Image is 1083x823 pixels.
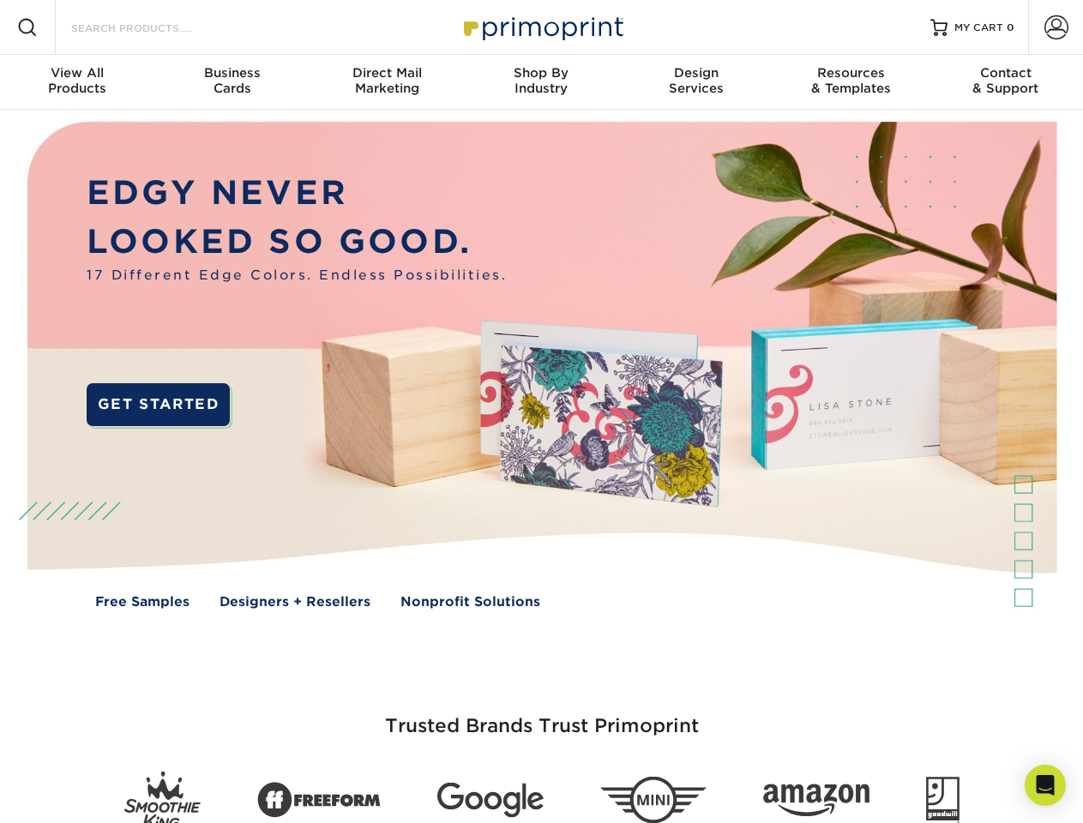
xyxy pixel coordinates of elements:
span: 0 [1007,21,1014,33]
a: Resources& Templates [773,55,928,110]
a: Free Samples [95,592,190,612]
a: Nonprofit Solutions [400,592,540,612]
img: Goodwill [926,777,960,823]
input: SEARCH PRODUCTS..... [69,17,237,38]
span: Design [619,65,773,81]
div: Cards [154,65,309,96]
div: Open Intercom Messenger [1025,765,1066,806]
div: Services [619,65,773,96]
img: Amazon [763,784,869,817]
p: EDGY NEVER [87,169,507,218]
span: Direct Mail [310,65,464,81]
span: Shop By [464,65,618,81]
a: GET STARTED [87,383,230,426]
a: Contact& Support [929,55,1083,110]
img: Primoprint [456,9,628,45]
span: Resources [773,65,928,81]
span: MY CART [954,21,1003,35]
img: Google [437,783,544,818]
a: Shop ByIndustry [464,55,618,110]
span: Contact [929,65,1083,81]
a: DesignServices [619,55,773,110]
div: Marketing [310,65,464,96]
a: Direct MailMarketing [310,55,464,110]
p: LOOKED SO GOOD. [87,218,507,267]
a: Designers + Resellers [220,592,370,612]
h3: Trusted Brands Trust Primoprint [40,674,1044,758]
div: & Templates [773,65,928,96]
a: BusinessCards [154,55,309,110]
div: Industry [464,65,618,96]
span: Business [154,65,309,81]
span: 17 Different Edge Colors. Endless Possibilities. [87,266,507,285]
div: & Support [929,65,1083,96]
